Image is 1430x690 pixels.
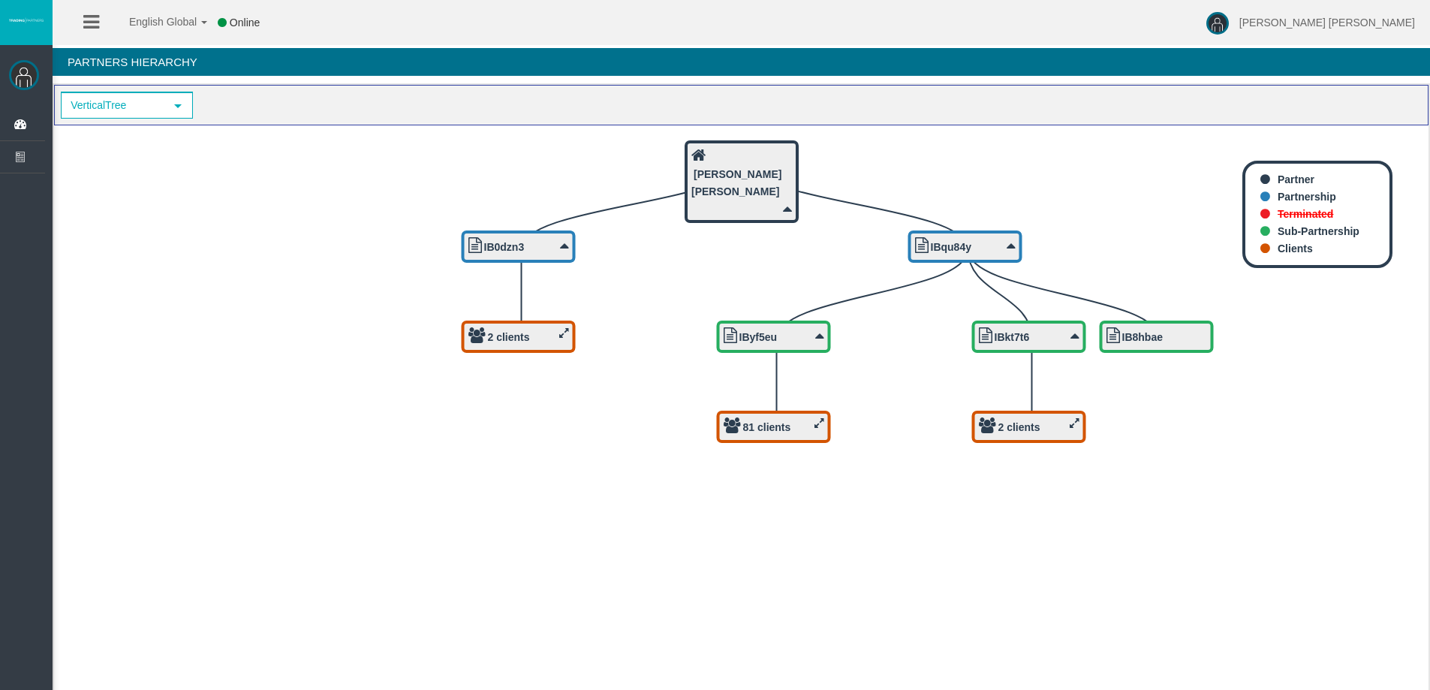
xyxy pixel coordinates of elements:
[1278,208,1333,220] b: Terminated
[62,94,164,117] span: VerticalTree
[739,331,778,343] b: IByf5eu
[1278,225,1359,237] b: Sub-Partnership
[1122,331,1163,343] b: IB8hbae
[8,17,45,23] img: logo.svg
[53,48,1430,76] h4: Partners Hierarchy
[230,17,260,29] span: Online
[743,421,791,433] b: 81 clients
[1206,12,1229,35] img: user-image
[484,241,525,253] b: IB0dzn3
[691,168,781,197] b: [PERSON_NAME] [PERSON_NAME]
[1278,243,1313,255] b: Clients
[998,421,1040,433] b: 2 clients
[1278,191,1336,203] b: Partnership
[1278,173,1314,185] b: Partner
[172,100,184,112] span: select
[931,241,971,253] b: IBqu84y
[995,331,1030,343] b: IBkt7t6
[1239,17,1415,29] span: [PERSON_NAME] [PERSON_NAME]
[110,16,197,28] span: English Global
[488,331,530,343] b: 2 clients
